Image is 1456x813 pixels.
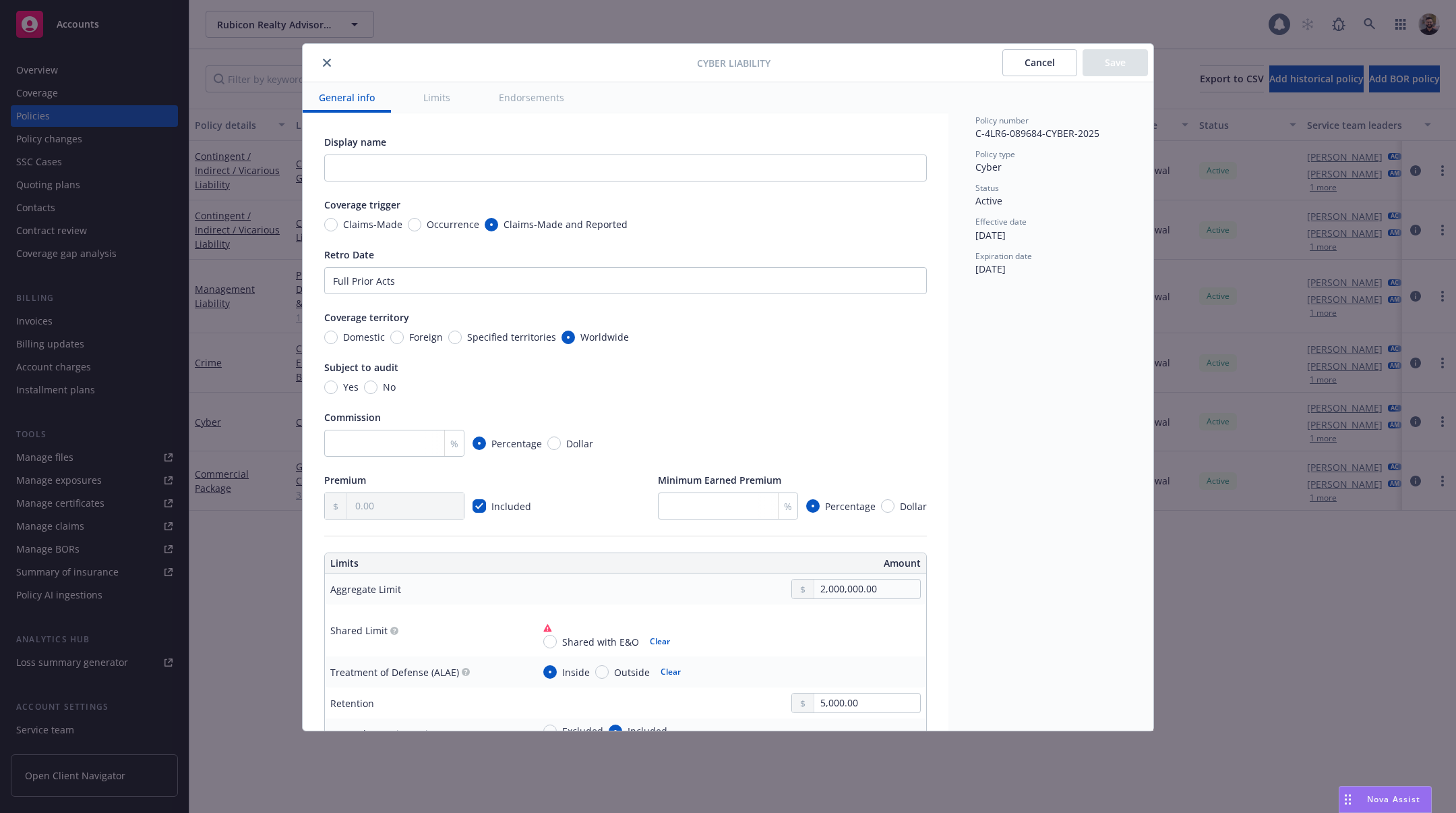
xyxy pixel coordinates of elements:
input: Occurrence [408,218,421,231]
input: Shared with E&O [543,635,557,648]
div: Shared Limit [330,623,388,638]
span: Premium [324,474,366,486]
button: close [319,55,335,71]
input: Specified territories [448,331,462,344]
span: Foreign [409,330,443,344]
button: General info [303,82,391,113]
input: Included [609,725,622,738]
button: Clear [653,663,689,681]
span: C-4LR6-089684-CYBER-2025 [975,127,1099,140]
th: Limits [325,553,566,573]
div: Retention [330,696,374,710]
span: Coverage trigger [324,198,400,211]
button: Limits [407,82,466,113]
input: Domestic [324,331,338,344]
span: Outside [614,665,650,679]
input: Claims-Made [324,218,338,231]
button: Nova Assist [1339,786,1432,813]
th: Amount [632,553,926,573]
span: Cyber Liability [697,56,770,70]
span: Commission [324,411,381,424]
span: % [450,437,458,451]
span: Domestic [343,330,385,344]
span: Included [628,724,667,738]
input: Percentage [806,499,820,513]
span: Occurrence [427,217,479,231]
span: Dollar [900,499,927,513]
span: Effective date [975,216,1027,227]
input: Inside [543,665,557,679]
input: 0.00 [814,694,920,712]
span: Expiration date [975,250,1032,262]
input: Percentage [473,437,486,450]
button: Cancel [1002,49,1077,76]
span: [DATE] [975,229,1006,242]
button: Endorsements [483,82,580,113]
span: Worldwide [580,330,629,344]
span: Specified territories [467,330,556,344]
span: Shared with E&O [562,635,639,649]
input: Claims-Made and Reported [485,218,498,231]
input: Excluded [543,725,557,738]
input: Worldwide [562,331,575,344]
input: Dollar [881,499,894,513]
span: Status [975,182,999,194]
span: Policy number [975,115,1029,126]
span: Yes [343,380,359,394]
span: Claims-Made and Reported [504,217,628,231]
span: Inside [562,665,590,679]
span: Cyber [975,161,1002,173]
span: Percentage [825,499,876,513]
div: Treatment of Defense (ALAE) [330,665,459,679]
span: Nova Assist [1367,793,1420,805]
input: Yes [324,381,338,394]
span: Included [491,500,531,513]
span: Policy type [975,148,1015,160]
span: Retro Date [324,248,374,261]
button: Clear [642,632,678,651]
span: No [383,380,396,394]
input: Foreign [390,331,404,344]
span: [DATE] [975,262,1006,275]
span: % [784,499,792,513]
span: Claims-Made [343,217,402,231]
div: Drag to move [1339,787,1356,812]
input: 0.00 [814,580,920,598]
input: 0.00 [347,493,464,519]
span: Coverage territory [324,311,409,324]
div: Aggregate Limit [330,582,401,596]
input: Outside [595,665,609,679]
span: Subject to audit [324,361,398,374]
input: Dollar [547,437,561,450]
span: Excluded [562,724,603,738]
span: Active [975,194,1002,207]
span: Minimum Earned Premium [658,474,781,486]
div: Network Security / Privacy Coverage - 3rd Party [330,727,511,755]
span: Display name [324,136,386,148]
span: Percentage [491,437,542,451]
input: No [364,381,377,394]
span: Dollar [566,437,593,451]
